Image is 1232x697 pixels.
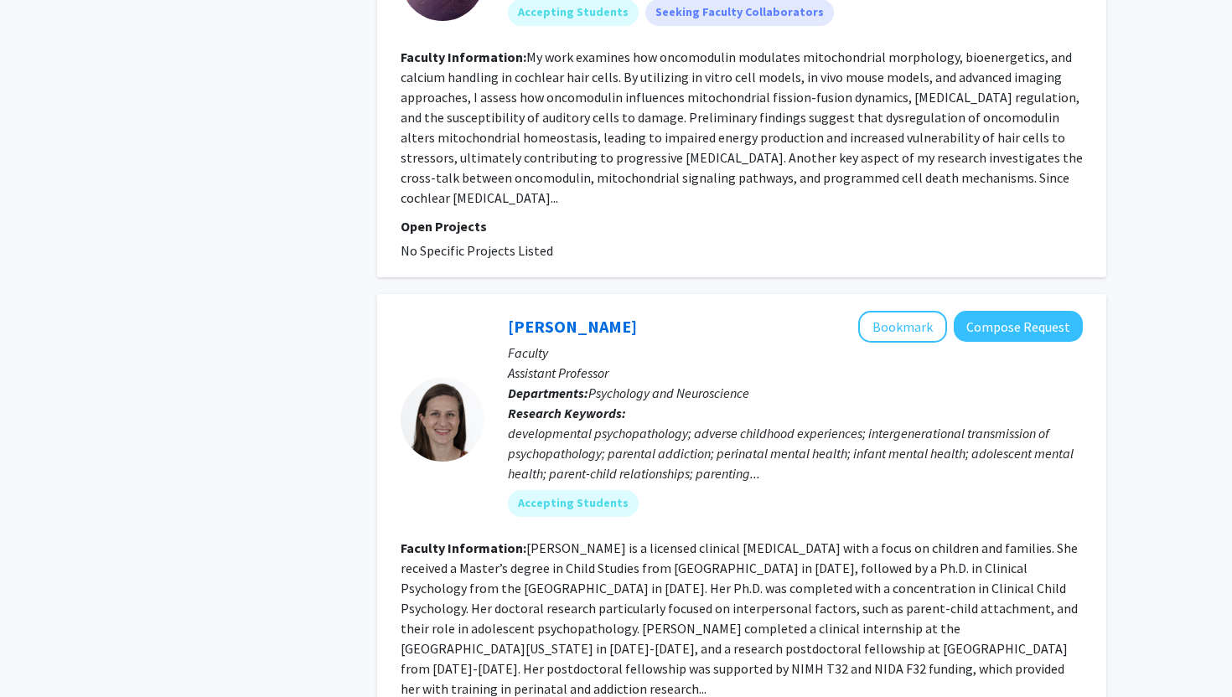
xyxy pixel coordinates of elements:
[13,622,71,684] iframe: Chat
[508,316,637,337] a: [PERSON_NAME]
[401,540,526,556] b: Faculty Information:
[401,242,553,259] span: No Specific Projects Listed
[401,49,1083,206] fg-read-more: My work examines how oncomodulin modulates mitochondrial morphology, bioenergetics, and calcium h...
[401,216,1083,236] p: Open Projects
[508,343,1083,363] p: Faculty
[508,363,1083,383] p: Assistant Professor
[508,423,1083,483] div: developmental psychopathology; adverse childhood experiences; intergenerational transmission of p...
[858,311,947,343] button: Add Francesca Penner to Bookmarks
[588,385,749,401] span: Psychology and Neuroscience
[508,490,639,517] mat-chip: Accepting Students
[401,49,526,65] b: Faculty Information:
[401,540,1078,697] fg-read-more: [PERSON_NAME] is a licensed clinical [MEDICAL_DATA] with a focus on children and families. She re...
[508,405,626,421] b: Research Keywords:
[954,311,1083,342] button: Compose Request to Francesca Penner
[508,385,588,401] b: Departments:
